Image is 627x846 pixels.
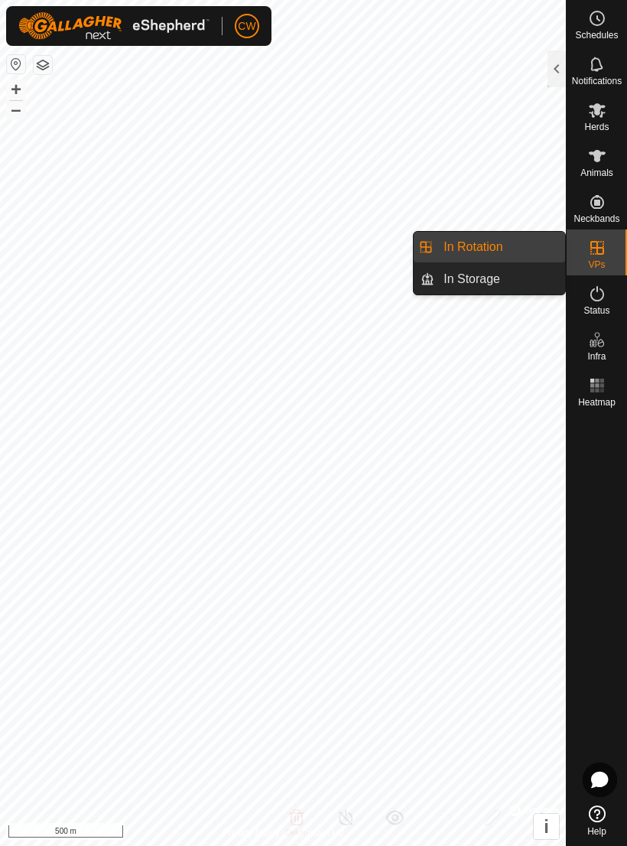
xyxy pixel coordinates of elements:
li: In Storage [414,264,565,294]
span: CW [238,18,255,34]
button: – [7,100,25,119]
span: Neckbands [573,214,619,223]
span: Status [583,306,609,315]
span: Notifications [572,76,622,86]
span: In Storage [443,270,500,288]
button: + [7,80,25,99]
span: Help [587,827,606,836]
button: Map Layers [34,56,52,74]
span: Herds [584,122,609,132]
a: Help [567,799,627,842]
a: In Storage [434,264,565,294]
a: Contact Us [298,826,343,840]
button: Reset Map [7,55,25,73]
li: In Rotation [414,232,565,262]
a: Privacy Policy [223,826,280,840]
span: Infra [587,352,606,361]
span: Schedules [575,31,618,40]
button: i [534,814,559,839]
span: In Rotation [443,238,502,256]
a: In Rotation [434,232,565,262]
span: Heatmap [578,398,616,407]
img: Gallagher Logo [18,12,210,40]
span: Animals [580,168,613,177]
span: VPs [588,260,605,269]
span: i [544,816,549,837]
